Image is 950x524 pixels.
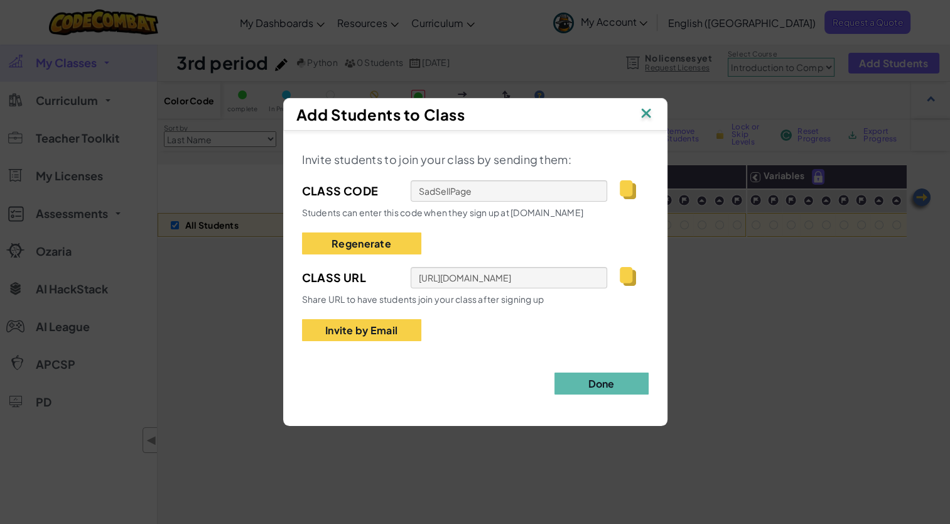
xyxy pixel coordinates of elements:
[302,293,544,305] span: Share URL to have students join your class after signing up
[638,105,654,124] img: IconClose.svg
[620,267,635,286] img: IconCopy.svg
[302,232,421,254] button: Regenerate
[302,319,421,341] button: Invite by Email
[302,152,571,166] span: Invite students to join your class by sending them:
[302,268,398,287] span: Class Url
[302,207,584,218] span: Students can enter this code when they sign up at [DOMAIN_NAME]
[554,373,649,395] button: Done
[296,105,465,124] span: Add Students to Class
[620,180,635,199] img: IconCopy.svg
[302,182,398,200] span: Class Code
